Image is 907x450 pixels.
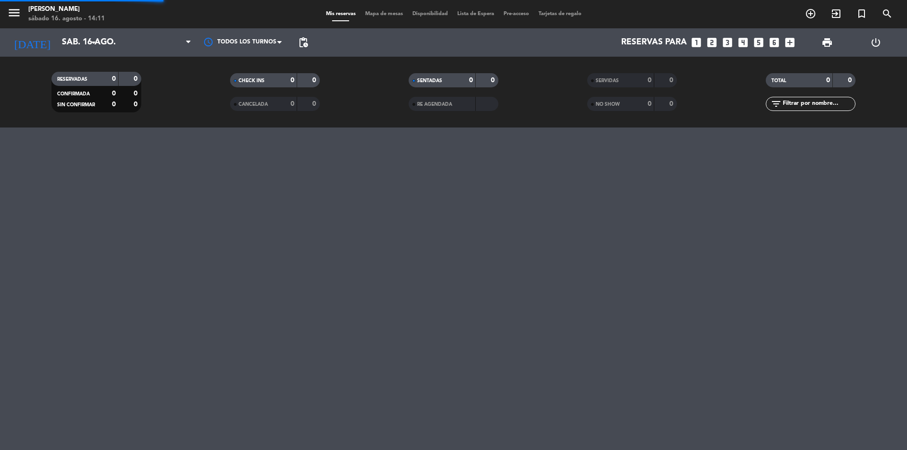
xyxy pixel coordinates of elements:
[648,77,651,84] strong: 0
[768,36,780,49] i: looks_6
[408,11,453,17] span: Disponibilidad
[849,6,874,22] span: Reserva especial
[7,32,57,53] i: [DATE]
[805,8,816,19] i: add_circle_outline
[826,77,830,84] strong: 0
[291,77,294,84] strong: 0
[870,37,881,48] i: power_settings_new
[88,37,99,48] i: arrow_drop_down
[782,99,855,109] input: Filtrar por nombre...
[453,11,499,17] span: Lista de Espera
[669,77,675,84] strong: 0
[753,36,765,49] i: looks_5
[798,6,823,22] span: RESERVAR MESA
[417,78,442,83] span: SENTADAS
[784,36,796,49] i: add_box
[499,11,534,17] span: Pre-acceso
[596,102,620,107] span: NO SHOW
[874,6,900,22] span: BUSCAR
[823,6,849,22] span: WALK IN
[706,36,718,49] i: looks_two
[721,36,734,49] i: looks_3
[621,38,687,47] span: Reservas para
[737,36,749,49] i: looks_4
[848,77,854,84] strong: 0
[360,11,408,17] span: Mapa de mesas
[771,78,786,83] span: TOTAL
[291,101,294,107] strong: 0
[134,76,139,82] strong: 0
[134,90,139,97] strong: 0
[112,90,116,97] strong: 0
[830,8,842,19] i: exit_to_app
[57,77,87,82] span: RESERVADAS
[239,78,265,83] span: CHECK INS
[881,8,893,19] i: search
[298,37,309,48] span: pending_actions
[821,37,833,48] span: print
[417,102,452,107] span: RE AGENDADA
[28,5,105,14] div: [PERSON_NAME]
[312,77,318,84] strong: 0
[856,8,867,19] i: turned_in_not
[648,101,651,107] strong: 0
[57,92,90,96] span: CONFIRMADA
[534,11,586,17] span: Tarjetas de regalo
[770,98,782,110] i: filter_list
[134,101,139,108] strong: 0
[57,102,95,107] span: SIN CONFIRMAR
[851,28,900,57] div: LOG OUT
[669,101,675,107] strong: 0
[491,77,496,84] strong: 0
[112,76,116,82] strong: 0
[28,14,105,24] div: sábado 16. agosto - 14:11
[321,11,360,17] span: Mis reservas
[312,101,318,107] strong: 0
[7,6,21,23] button: menu
[596,78,619,83] span: SERVIDAS
[469,77,473,84] strong: 0
[690,36,702,49] i: looks_one
[7,6,21,20] i: menu
[239,102,268,107] span: CANCELADA
[112,101,116,108] strong: 0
